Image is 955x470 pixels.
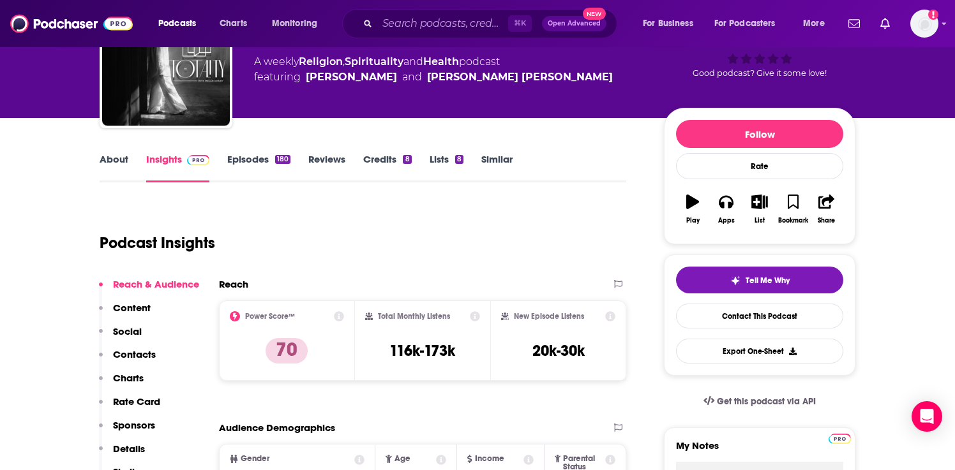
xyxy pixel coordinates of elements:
[10,11,133,36] img: Podchaser - Follow, Share and Rate Podcasts
[219,278,248,290] h2: Reach
[227,153,290,182] a: Episodes180
[343,55,345,68] span: ,
[113,395,160,408] p: Rate Card
[910,10,938,38] span: Logged in as alignPR
[99,278,199,302] button: Reach & Audience
[803,15,825,33] span: More
[272,15,317,33] span: Monitoring
[113,325,142,337] p: Social
[829,434,851,444] img: Podchaser Pro
[113,372,144,384] p: Charts
[709,186,742,232] button: Apps
[676,153,843,179] div: Rate
[714,15,776,33] span: For Podcasters
[99,302,151,325] button: Content
[345,55,403,68] a: Spirituality
[100,233,215,253] h1: Podcast Insights
[755,217,765,224] div: List
[149,13,213,34] button: open menu
[423,55,459,68] a: Health
[427,70,613,85] a: Megan Ashley Brooks
[730,275,741,286] img: tell me why sparkle
[245,312,295,321] h2: Power Score™
[146,153,209,182] a: InsightsPodchaser Pro
[778,217,808,224] div: Bookmark
[676,339,843,364] button: Export One-Sheet
[693,68,827,78] span: Good podcast? Give it some love!
[266,338,308,364] p: 70
[99,443,145,466] button: Details
[548,20,601,27] span: Open Advanced
[308,153,345,182] a: Reviews
[187,155,209,165] img: Podchaser Pro
[99,419,155,443] button: Sponsors
[743,186,776,232] button: List
[430,153,463,182] a: Lists8
[686,217,700,224] div: Play
[363,153,411,182] a: Credits8
[378,312,450,321] h2: Total Monthly Listens
[875,13,895,34] a: Show notifications dropdown
[928,10,938,20] svg: Add a profile image
[220,15,247,33] span: Charts
[693,386,826,417] a: Get this podcast via API
[843,13,865,34] a: Show notifications dropdown
[306,70,397,85] a: B.Simone
[508,15,532,32] span: ⌘ K
[475,455,504,463] span: Income
[211,13,255,34] a: Charts
[113,348,156,360] p: Contacts
[299,55,343,68] a: Religion
[532,341,585,360] h3: 20k-30k
[514,312,584,321] h2: New Episode Listens
[746,275,790,286] span: Tell Me Why
[910,10,938,38] img: User Profile
[542,16,606,31] button: Open AdvancedNew
[403,155,411,164] div: 8
[403,55,423,68] span: and
[676,439,843,462] label: My Notes
[634,13,709,34] button: open menu
[158,15,196,33] span: Podcasts
[113,419,155,431] p: Sponsors
[219,422,335,434] h2: Audience Demographics
[717,396,816,407] span: Get this podcast via API
[377,13,508,34] input: Search podcasts, credits, & more...
[912,401,942,432] div: Open Intercom Messenger
[113,278,199,290] p: Reach & Audience
[254,54,613,85] div: A weekly podcast
[389,341,455,360] h3: 116k-173k
[776,186,809,232] button: Bookmark
[395,455,410,463] span: Age
[100,153,128,182] a: About
[113,302,151,314] p: Content
[99,325,142,349] button: Social
[676,304,843,328] a: Contact This Podcast
[113,443,145,455] p: Details
[676,267,843,293] button: tell me why sparkleTell Me Why
[676,186,709,232] button: Play
[455,155,463,164] div: 8
[910,10,938,38] button: Show profile menu
[275,155,290,164] div: 180
[794,13,841,34] button: open menu
[99,348,156,372] button: Contacts
[254,70,613,85] span: featuring
[810,186,843,232] button: Share
[241,455,269,463] span: Gender
[263,13,334,34] button: open menu
[99,372,144,395] button: Charts
[829,432,851,444] a: Pro website
[481,153,513,182] a: Similar
[706,13,794,34] button: open menu
[676,120,843,148] button: Follow
[818,217,835,224] div: Share
[354,9,629,38] div: Search podcasts, credits, & more...
[99,395,160,419] button: Rate Card
[643,15,693,33] span: For Business
[583,8,606,20] span: New
[718,217,735,224] div: Apps
[402,70,422,85] span: and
